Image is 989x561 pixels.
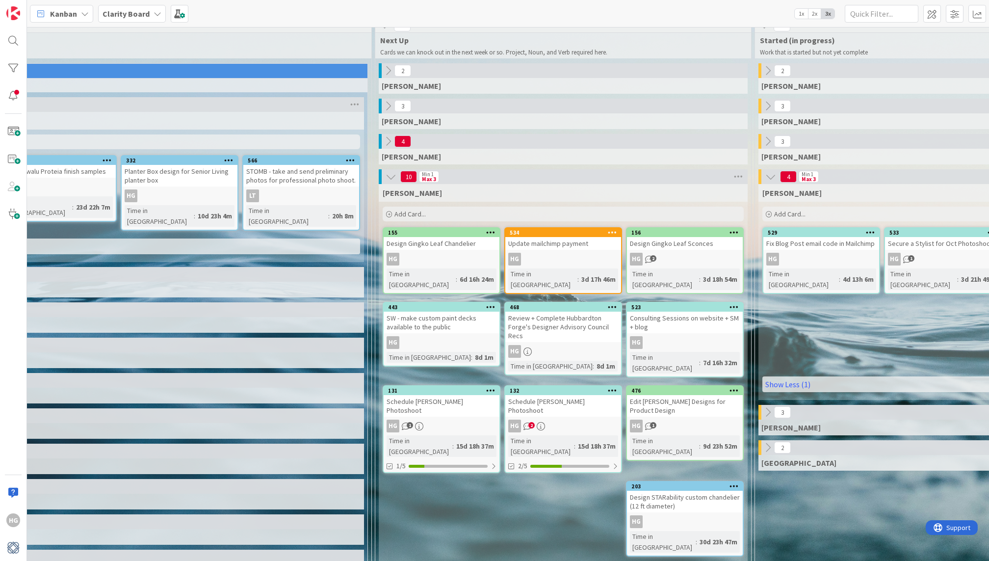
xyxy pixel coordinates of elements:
span: Hannah [383,188,442,198]
div: 476Edit [PERSON_NAME] Designs for Product Design [627,386,743,417]
div: 9d 23h 52m [701,441,740,452]
span: 3 [774,100,791,112]
div: 468 [505,303,621,312]
span: Gina [761,81,821,91]
span: 10 [400,171,417,183]
div: 566 [243,156,359,165]
span: 1x [795,9,808,19]
a: 529Fix Blog Post email code in MailchimpHGTime in [GEOGRAPHIC_DATA]:4d 13h 6m [762,227,880,294]
div: HG [505,253,621,266]
div: 476 [627,386,743,395]
a: 566STOMB - take and send preliminary photos for professional photo shoot.LTTime in [GEOGRAPHIC_DA... [242,155,360,231]
a: 131Schedule [PERSON_NAME] PhotoshootHGTime in [GEOGRAPHIC_DATA]:15d 18h 37m1/5 [383,385,500,473]
div: HG [508,345,521,358]
div: Time in [GEOGRAPHIC_DATA] [387,352,471,363]
div: HG [630,515,643,528]
div: SW - make custom paint decks available to the public [384,312,499,333]
div: HG [6,513,20,527]
span: Devon [761,458,836,468]
div: HG [508,420,521,432]
div: 3d 17h 46m [579,274,618,285]
p: Cards we can knock out in the next week or so. Project, Noun, and Verb required here. [380,49,739,56]
span: Next Up [380,35,739,45]
div: HG [122,189,237,202]
div: HG [508,253,521,266]
span: Hannah [762,188,822,198]
div: Time in [GEOGRAPHIC_DATA] [766,268,839,290]
span: 1 [908,255,914,262]
span: : [696,536,697,547]
div: Time in [GEOGRAPHIC_DATA] [246,205,328,227]
span: : [957,274,959,285]
div: HG [766,253,779,266]
a: 203Design STARability custom chandelier (12 ft diameter)HGTime in [GEOGRAPHIC_DATA]:30d 23h 47m [626,481,744,557]
div: Design STARability custom chandelier (12 ft diameter) [627,491,743,512]
div: STOMB - take and send preliminary photos for professional photo shoot. [243,165,359,187]
div: 156 [631,229,743,236]
a: 332Planter Box design for Senior Living planter boxHGTime in [GEOGRAPHIC_DATA]:10d 23h 4m [121,155,238,231]
b: Clarity Board [103,9,150,19]
div: Max 3 [802,177,816,182]
div: 529Fix Blog Post email code in Mailchimp [763,228,879,250]
div: 7d 16h 32m [701,357,740,368]
div: HG [627,253,743,266]
span: Kanban [50,8,77,20]
span: Gina [382,81,441,91]
span: : [699,441,701,452]
div: 131 [388,387,499,394]
div: LT [246,189,259,202]
div: 3d 18h 54m [701,274,740,285]
div: 332 [122,156,237,165]
div: 156 [627,228,743,237]
div: 20h 8m [330,211,356,221]
div: Time in [GEOGRAPHIC_DATA] [630,352,699,374]
span: : [452,441,454,452]
span: : [577,274,579,285]
div: 23d 22h 7m [74,202,113,213]
div: Max 3 [422,177,436,182]
div: 203 [627,482,743,491]
div: 523Consulting Sessions on website + SM + blog [627,303,743,333]
span: 2 [774,65,791,77]
div: 566 [248,157,359,164]
div: Time in [GEOGRAPHIC_DATA] [125,205,194,227]
span: Lisa T. [761,116,821,126]
div: 4d 13h 6m [840,274,876,285]
div: 332 [126,157,237,164]
a: 156Design Gingko Leaf SconcesHGTime in [GEOGRAPHIC_DATA]:3d 18h 54m [626,227,744,294]
div: 8d 1m [594,361,618,372]
div: HG [888,253,901,266]
span: 1 [650,422,656,428]
span: Add Card... [774,210,806,218]
div: Design Gingko Leaf Sconces [627,237,743,250]
div: 523 [631,304,743,311]
div: Time in [GEOGRAPHIC_DATA] [387,268,456,290]
span: 3 [774,135,791,147]
span: Lisa T. [382,116,441,126]
span: : [593,361,594,372]
div: 443 [384,303,499,312]
div: HG [505,420,621,432]
a: 155Design Gingko Leaf ChandelierHGTime in [GEOGRAPHIC_DATA]:6d 16h 24m [383,227,500,294]
span: Philip [761,423,821,432]
div: HG [630,336,643,349]
div: HG [387,420,399,432]
img: Visit kanbanzone.com [6,6,20,20]
div: 332Planter Box design for Senior Living planter box [122,156,237,187]
div: Planter Box design for Senior Living planter box [122,165,237,187]
div: 534 [505,228,621,237]
div: Design Gingko Leaf Chandelier [384,237,499,250]
div: Schedule [PERSON_NAME] Photoshoot [505,395,621,417]
div: 534Update mailchimp payment [505,228,621,250]
span: : [699,274,701,285]
div: 30d 23h 47m [697,536,740,547]
div: 443SW - make custom paint decks available to the public [384,303,499,333]
div: HG [630,420,643,432]
span: 1/5 [396,461,406,471]
div: Time in [GEOGRAPHIC_DATA] [508,268,577,290]
input: Quick Filter... [845,5,918,23]
div: Time in [GEOGRAPHIC_DATA] [508,361,593,372]
span: : [839,274,840,285]
span: 2 [528,422,535,428]
div: 132Schedule [PERSON_NAME] Photoshoot [505,386,621,417]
